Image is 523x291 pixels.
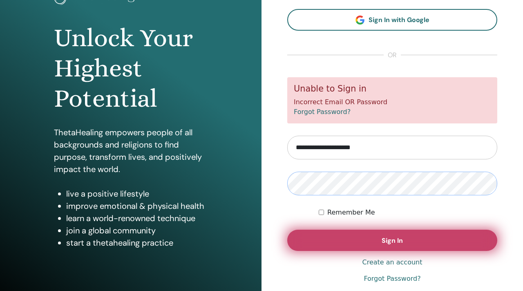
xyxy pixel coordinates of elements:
li: learn a world-renowned technique [66,212,208,224]
li: improve emotional & physical health [66,200,208,212]
li: live a positive lifestyle [66,188,208,200]
button: Sign In [287,230,497,251]
p: ThetaHealing empowers people of all backgrounds and religions to find purpose, transform lives, a... [54,126,208,175]
div: Incorrect Email OR Password [287,77,497,123]
span: or [384,50,401,60]
span: Sign In [382,236,403,245]
a: Forgot Password? [294,108,351,116]
li: start a thetahealing practice [66,237,208,249]
li: join a global community [66,224,208,237]
a: Sign In with Google [287,9,497,31]
h1: Unlock Your Highest Potential [54,23,208,114]
a: Create an account [362,257,422,267]
a: Forgot Password? [364,274,420,284]
span: Sign In with Google [369,16,429,24]
label: Remember Me [327,208,375,217]
div: Keep me authenticated indefinitely or until I manually logout [319,208,497,217]
h5: Unable to Sign in [294,84,491,94]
